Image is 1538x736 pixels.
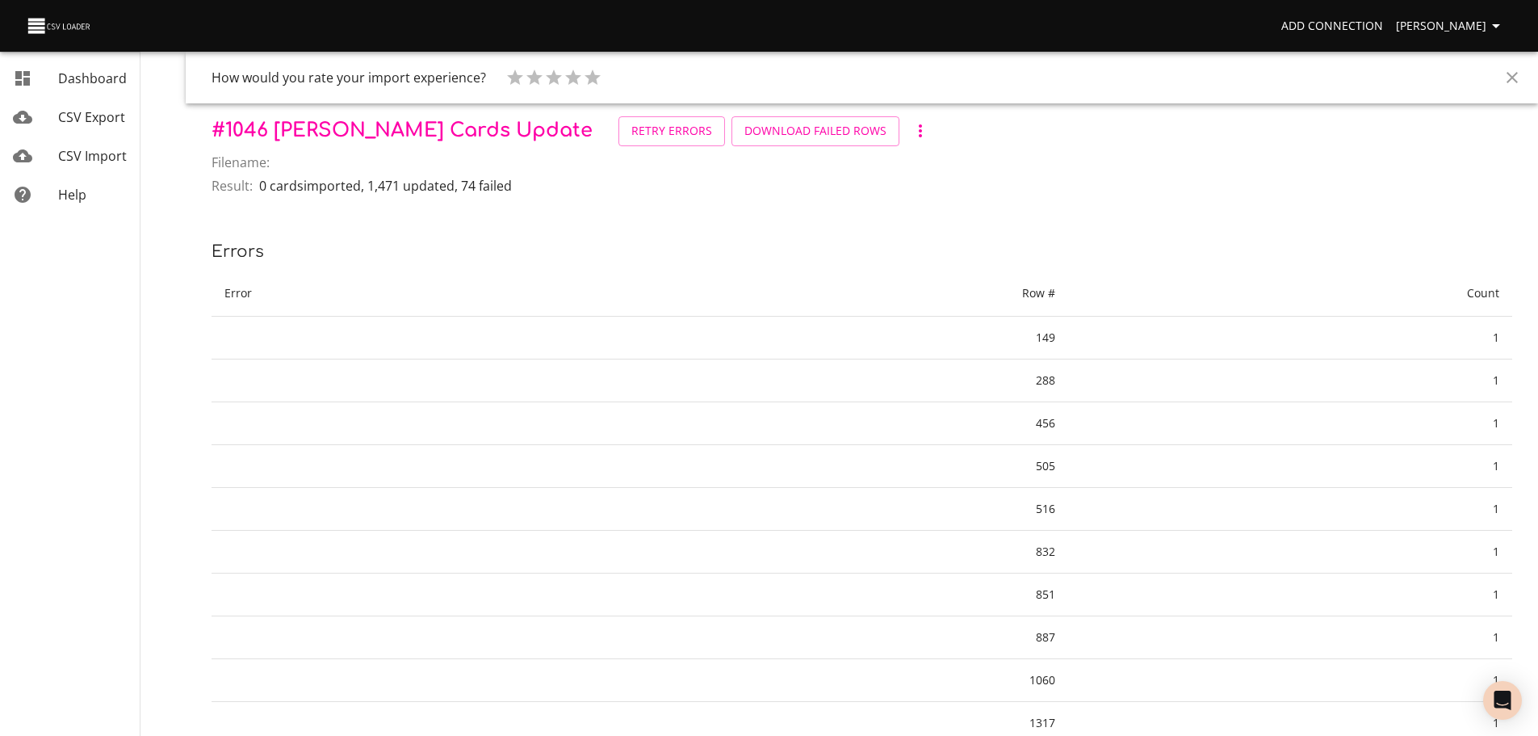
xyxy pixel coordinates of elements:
div: Open Intercom Messenger [1483,681,1522,720]
span: CSV Export [58,108,125,126]
td: 516 [618,488,1068,531]
td: 851 [618,574,1068,616]
span: Help [58,186,86,204]
span: Result: [212,176,253,196]
td: 1 [1068,659,1512,702]
span: Dashboard [58,69,127,87]
th: Error [212,271,618,317]
p: 0 cards imported , 1,471 updated , 74 failed [259,176,512,196]
button: Download Failed Rows [731,116,899,146]
td: 456 [618,402,1068,445]
td: 288 [618,360,1068,402]
h6: How would you rate your import experience? [212,66,486,89]
span: CSV Import [58,147,127,165]
td: 832 [618,531,1068,574]
td: 1 [1068,531,1512,574]
th: Row # [618,271,1068,317]
td: 1 [1068,616,1512,659]
span: [PERSON_NAME] [1396,16,1506,36]
span: Add Connection [1281,16,1383,36]
span: Filename: [212,153,270,172]
a: Retry Errors [618,116,725,146]
td: 1 [1068,317,1512,360]
span: Download Failed Rows [744,121,886,141]
a: Add Connection [1275,11,1389,41]
td: 1 [1068,445,1512,488]
span: # 1046 [PERSON_NAME] Cards Update [212,120,593,141]
span: Retry Errors [631,121,712,141]
td: 1060 [618,659,1068,702]
button: [PERSON_NAME] [1389,11,1512,41]
td: 1 [1068,574,1512,616]
td: 1 [1068,488,1512,531]
td: 887 [618,616,1068,659]
span: Errors [212,242,264,261]
th: Count [1068,271,1512,317]
td: 149 [618,317,1068,360]
img: CSV Loader [26,15,94,37]
td: 1 [1068,402,1512,445]
td: 505 [618,445,1068,488]
button: Close [1493,58,1532,97]
td: 1 [1068,360,1512,402]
